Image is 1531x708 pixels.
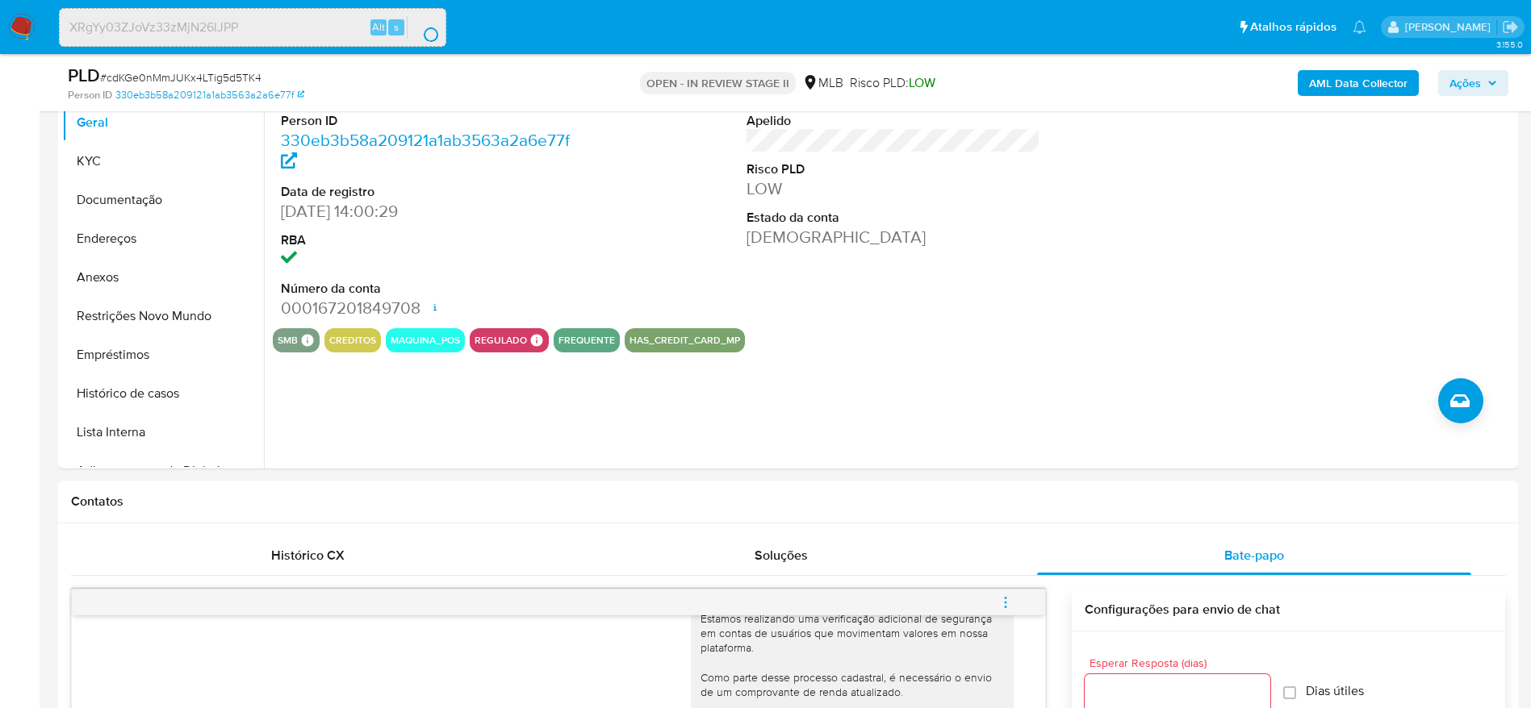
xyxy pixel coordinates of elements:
[802,74,843,92] div: MLB
[100,69,261,85] span: # cdKGe0nMmJUKx4LTig5d5TK4
[1502,19,1519,35] a: Sair
[281,200,575,223] dd: [DATE] 14:00:29
[62,452,264,490] button: Adiantamentos de Dinheiro
[1250,19,1336,35] span: Atalhos rápidos
[62,258,264,297] button: Anexos
[281,128,570,174] a: 330eb3b58a209121a1ab3563a2a6e77f
[1353,20,1366,34] a: Notificações
[1309,70,1408,96] b: AML Data Collector
[755,546,808,564] span: Soluções
[329,337,376,344] button: creditos
[1085,683,1270,704] input: days_to_wait
[1283,686,1296,699] input: Dias útiles
[475,337,527,344] button: regulado
[747,226,1041,248] dd: [DEMOGRAPHIC_DATA]
[1405,19,1496,35] p: eduardo.dutra@mercadolivre.com
[1090,657,1275,669] span: Esperar Resposta (dias)
[1298,70,1419,96] button: AML Data Collector
[630,337,740,344] button: has_credit_card_mp
[62,374,264,413] button: Histórico de casos
[1224,546,1284,564] span: Bate-papo
[281,183,575,201] dt: Data de registro
[62,335,264,374] button: Empréstimos
[271,546,345,564] span: Histórico CX
[391,337,460,344] button: maquina_pos
[979,583,1032,622] button: menu-action
[1449,70,1481,96] span: Ações
[558,337,615,344] button: frequente
[60,17,445,38] input: Pesquise usuários ou casos...
[62,142,264,181] button: KYC
[747,112,1041,130] dt: Apelido
[850,74,935,92] span: Risco PLD:
[1438,70,1508,96] button: Ações
[1496,38,1523,51] span: 3.155.0
[62,181,264,219] button: Documentação
[747,177,1041,200] dd: LOW
[62,413,264,452] button: Lista Interna
[640,72,796,94] p: OPEN - IN REVIEW STAGE II
[909,73,935,92] span: LOW
[394,19,399,35] span: s
[1306,683,1364,699] span: Dias útiles
[278,337,298,344] button: smb
[372,19,385,35] span: Alt
[281,112,575,130] dt: Person ID
[1085,602,1492,618] h3: Configurações para envio de chat
[68,88,112,102] b: Person ID
[115,88,304,102] a: 330eb3b58a209121a1ab3563a2a6e77f
[68,62,100,88] b: PLD
[281,280,575,298] dt: Número da conta
[62,297,264,335] button: Restrições Novo Mundo
[747,209,1041,227] dt: Estado da conta
[281,297,575,319] dd: 000167201849708
[747,160,1041,178] dt: Risco PLD
[281,231,575,249] dt: RBA
[407,16,440,39] button: search-icon
[62,219,264,258] button: Endereços
[62,103,264,142] button: Geral
[71,494,1505,510] h1: Contatos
